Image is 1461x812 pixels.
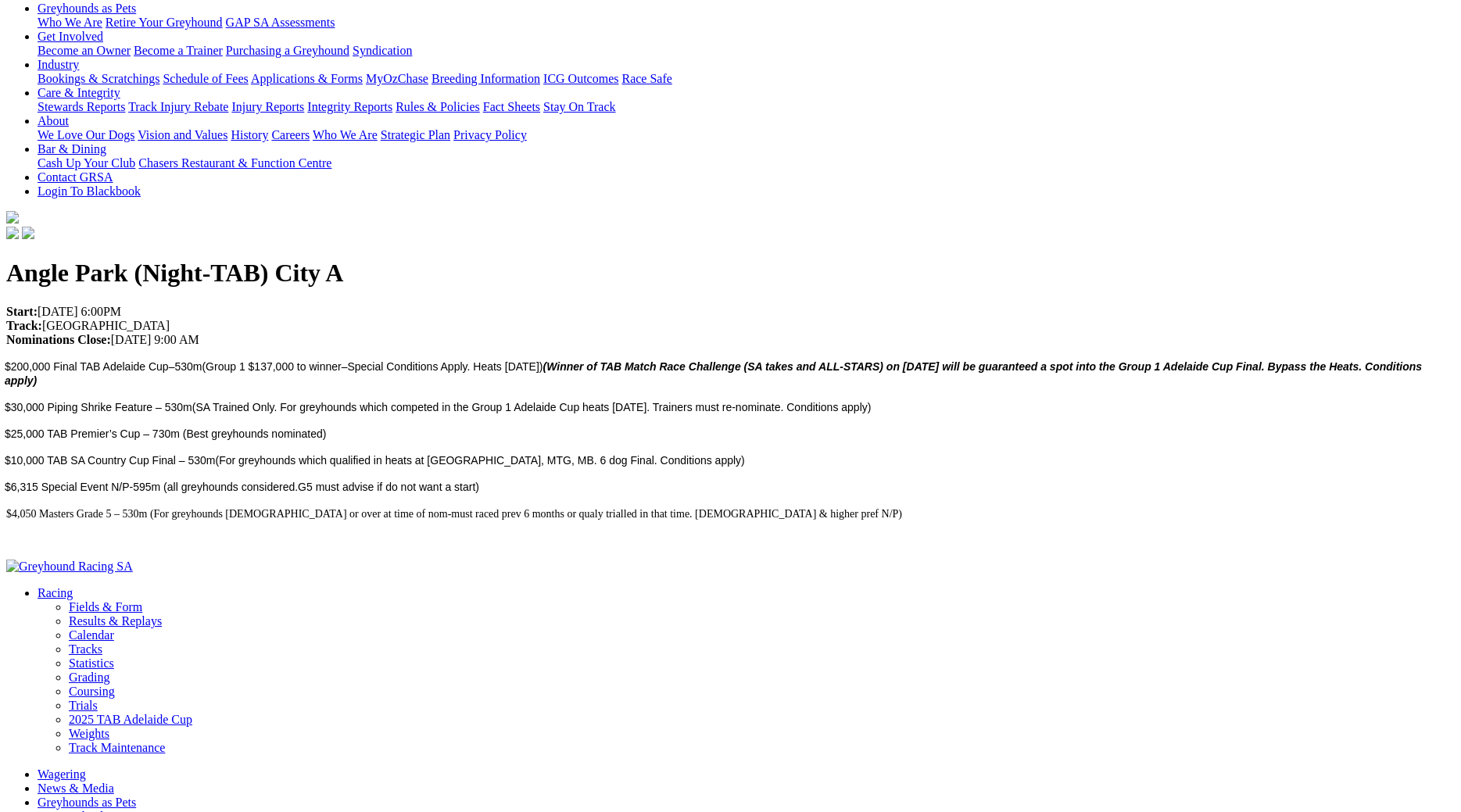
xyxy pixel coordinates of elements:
a: GAP SA Assessments [226,16,335,29]
a: Integrity Reports [307,100,392,113]
a: Syndication [353,44,412,57]
a: Become a Trainer [134,44,223,57]
a: Cash Up Your Club [38,156,135,170]
a: Race Safe [621,72,671,85]
i: (Winner of TAB Match Race Challenge (SA takes and ALL-STARS) on [DATE] will be guaranteed a spot ... [5,360,1422,387]
img: facebook.svg [6,227,19,239]
a: Wagering [38,767,86,781]
a: Stay On Track [543,100,615,113]
a: Bar & Dining [38,142,106,156]
strong: Nominations Close: [6,333,111,346]
a: History [231,128,268,141]
span: $30,000 Piping Shrike Feature – 530m [5,401,192,413]
a: Fields & Form [69,600,142,613]
a: Who We Are [38,16,102,29]
a: Breeding Information [431,72,540,85]
a: Calendar [69,628,114,642]
a: News & Media [38,782,114,795]
a: Retire Your Greyhound [106,16,223,29]
a: Login To Blackbook [38,184,141,198]
a: Racing [38,586,73,599]
a: Chasers Restaurant & Function Centre [138,156,331,170]
span: (Group 1 $137,000 to winner–Special Conditions Apply. Heats [DATE]) [5,360,1422,387]
div: Industry [38,72,1455,86]
div: Get Involved [38,44,1455,58]
a: We Love Our Dogs [38,128,134,141]
a: Rules & Policies [396,100,480,113]
div: Care & Integrity [38,100,1455,114]
a: Grading [69,671,109,684]
span: $25,000 TAB Premier’s Cup – 730m (Best greyhounds nominated) [5,427,326,440]
span: $200,000 Final TAB Adelaide Cup–530m [5,360,202,373]
span: $10,000 TAB SA Country Cup Final – 530m [5,454,216,467]
a: Track Maintenance [69,741,165,754]
span: $4,050 Masters Grade 5 – 530m (For greyhounds [DEMOGRAPHIC_DATA] or over at time of nom-must race... [6,508,902,520]
span: (For greyhounds which qualified in heats at [GEOGRAPHIC_DATA], MTG, MB. 6 dog Final. Conditions a... [216,454,745,467]
a: Tracks [69,642,102,656]
span: $6,315 Special Event N/P-595m (all greyhounds considered.G5 must advise if do not want a start) [5,481,479,493]
a: Contact GRSA [38,170,113,184]
a: Track Injury Rebate [128,100,228,113]
a: Fact Sheets [483,100,540,113]
a: Applications & Forms [251,72,363,85]
img: logo-grsa-white.png [6,211,19,224]
img: Greyhound Racing SA [6,560,133,574]
strong: Start: [6,305,38,318]
div: Greyhounds as Pets [38,16,1455,30]
a: Greyhounds as Pets [38,2,136,15]
a: Stewards Reports [38,100,125,113]
a: Care & Integrity [38,86,120,99]
img: twitter.svg [22,227,34,239]
a: Industry [38,58,79,71]
a: Greyhounds as Pets [38,796,136,809]
p: [DATE] 6:00PM [GEOGRAPHIC_DATA] [DATE] 9:00 AM [6,305,1455,347]
a: Statistics [69,656,114,670]
a: Results & Replays [69,614,162,628]
a: 2025 TAB Adelaide Cup [69,713,192,726]
a: Trials [69,699,98,712]
a: Injury Reports [231,100,304,113]
a: Who We Are [313,128,378,141]
a: Schedule of Fees [163,72,248,85]
div: Bar & Dining [38,156,1455,170]
a: Purchasing a Greyhound [226,44,349,57]
a: ICG Outcomes [543,72,618,85]
a: Get Involved [38,30,103,43]
a: Coursing [69,685,115,698]
a: Vision and Values [138,128,227,141]
span: (SA Trained Only. For greyhounds which competed in the Group 1 Adelaide Cup heats [DATE]. Trainer... [192,401,872,413]
a: MyOzChase [366,72,428,85]
strong: Track: [6,319,42,332]
a: Become an Owner [38,44,131,57]
a: Weights [69,727,109,740]
div: About [38,128,1455,142]
a: Privacy Policy [453,128,527,141]
h1: Angle Park (Night-TAB) City A [6,259,1455,288]
a: Bookings & Scratchings [38,72,159,85]
a: Strategic Plan [381,128,450,141]
a: Careers [271,128,310,141]
a: About [38,114,69,127]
